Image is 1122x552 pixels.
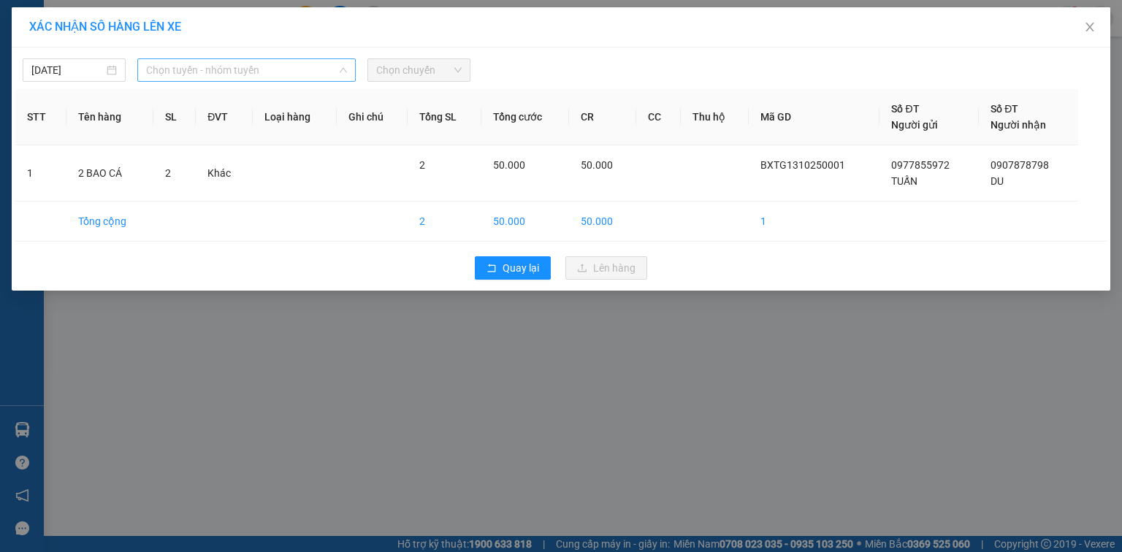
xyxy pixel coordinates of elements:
[991,175,1004,187] span: DU
[481,202,569,242] td: 50.000
[196,89,253,145] th: ĐVT
[991,119,1046,131] span: Người nhận
[681,89,749,145] th: Thu hộ
[581,159,613,171] span: 50.000
[503,260,539,276] span: Quay lại
[253,89,337,145] th: Loại hàng
[337,89,408,145] th: Ghi chú
[1069,7,1110,48] button: Close
[31,62,104,78] input: 12/10/2025
[66,145,153,202] td: 2 BAO CÁ
[481,89,569,145] th: Tổng cước
[66,89,153,145] th: Tên hàng
[493,159,525,171] span: 50.000
[146,59,347,81] span: Chọn tuyến - nhóm tuyến
[153,89,196,145] th: SL
[891,175,917,187] span: TUẤN
[29,20,181,34] span: XÁC NHẬN SỐ HÀNG LÊN XE
[991,159,1049,171] span: 0907878798
[891,103,919,115] span: Số ĐT
[15,145,66,202] td: 1
[749,202,879,242] td: 1
[569,89,636,145] th: CR
[66,202,153,242] td: Tổng cộng
[486,263,497,275] span: rollback
[91,69,275,95] text: BXTG1310250001
[636,89,681,145] th: CC
[891,159,950,171] span: 0977855972
[165,167,171,179] span: 2
[1084,21,1096,33] span: close
[339,66,348,74] span: down
[891,119,938,131] span: Người gửi
[15,89,66,145] th: STT
[196,145,253,202] td: Khác
[991,103,1018,115] span: Số ĐT
[749,89,879,145] th: Mã GD
[565,256,647,280] button: uploadLên hàng
[760,159,845,171] span: BXTG1310250001
[475,256,551,280] button: rollbackQuay lại
[376,59,462,81] span: Chọn chuyến
[419,159,425,171] span: 2
[8,104,357,143] div: Bến xe [GEOGRAPHIC_DATA]
[569,202,636,242] td: 50.000
[408,202,481,242] td: 2
[408,89,481,145] th: Tổng SL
